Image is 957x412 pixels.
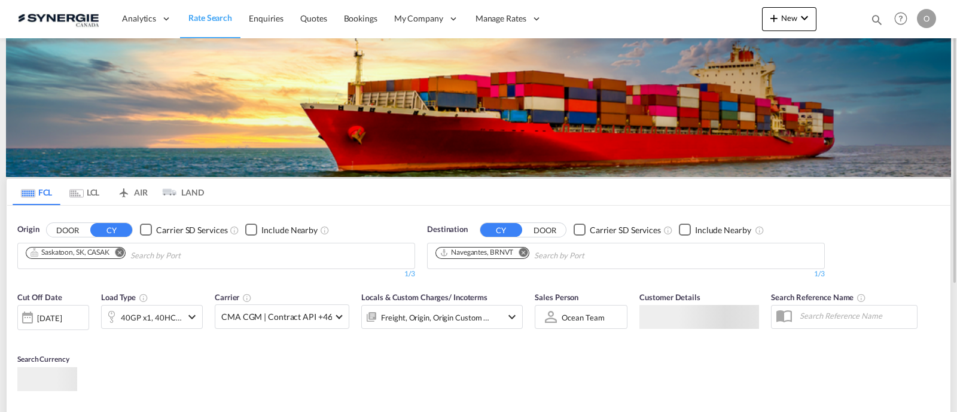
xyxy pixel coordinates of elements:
md-tab-item: LAND [156,179,204,205]
md-icon: icon-chevron-down [185,310,199,324]
div: O [917,9,936,28]
div: icon-magnify [870,13,883,31]
span: Analytics [122,13,156,25]
span: Bookings [344,13,377,23]
md-tab-item: FCL [13,179,60,205]
div: [DATE] [37,313,62,324]
md-icon: icon-chevron-down [505,310,519,324]
span: New [767,13,812,23]
div: Include Nearby [695,224,751,236]
span: Enquiries [249,13,284,23]
md-datepicker: Select [17,329,26,345]
div: 1/3 [17,269,415,279]
span: / Incoterms [449,292,487,302]
span: Rate Search [188,13,232,23]
button: Remove [511,248,529,260]
md-checkbox: Checkbox No Ink [679,224,751,236]
md-icon: The selected Trucker/Carrierwill be displayed in the rate results If the rates are from another f... [242,293,252,303]
span: Search Reference Name [771,292,866,302]
span: Destination [427,224,468,236]
span: Locals & Custom Charges [361,292,487,302]
button: DOOR [524,223,566,237]
md-checkbox: Checkbox No Ink [140,224,227,236]
span: Cut Off Date [17,292,62,302]
md-icon: icon-plus 400-fg [767,11,781,25]
div: Ocean team [562,313,604,322]
md-tab-item: LCL [60,179,108,205]
div: Press delete to remove this chip. [440,248,516,258]
span: Search Currency [17,355,69,364]
span: Carrier [215,292,252,302]
div: Press delete to remove this chip. [30,248,112,258]
div: Navegantes, BRNVT [440,248,513,258]
input: Search Reference Name [794,307,917,325]
span: Help [891,8,911,29]
div: Carrier SD Services [590,224,661,236]
button: DOOR [47,223,89,237]
div: Freight Origin Origin Custom Destination Destination Custom Factory Stuffing [381,309,490,326]
div: 40GP x1 40HC x1icon-chevron-down [101,305,203,329]
span: Quotes [300,13,327,23]
input: Chips input. [130,246,244,265]
span: Manage Rates [476,13,526,25]
img: 1f56c880d42311ef80fc7dca854c8e59.png [18,5,99,32]
div: Saskatoon, SK, CASAK [30,248,109,258]
span: Load Type [101,292,148,302]
md-icon: icon-chevron-down [797,11,812,25]
md-checkbox: Checkbox No Ink [574,224,661,236]
img: LCL+%26+FCL+BACKGROUND.png [6,38,951,177]
span: Origin [17,224,39,236]
button: CY [480,223,522,237]
span: Customer Details [639,292,700,302]
div: Freight Origin Origin Custom Destination Destination Custom Factory Stuffingicon-chevron-down [361,305,523,329]
md-icon: icon-airplane [117,185,131,194]
div: 1/3 [427,269,825,279]
md-icon: icon-magnify [870,13,883,26]
md-chips-wrap: Chips container. Use arrow keys to select chips. [434,243,653,265]
md-select: Sales Person: Ocean team [560,309,605,326]
button: icon-plus 400-fgNewicon-chevron-down [762,7,816,31]
span: Sales Person [535,292,578,302]
span: My Company [394,13,443,25]
md-icon: Unchecked: Search for CY (Container Yard) services for all selected carriers.Checked : Search for... [230,225,239,235]
md-icon: Unchecked: Ignores neighbouring ports when fetching rates.Checked : Includes neighbouring ports w... [320,225,330,235]
md-pagination-wrapper: Use the left and right arrow keys to navigate between tabs [13,179,204,205]
span: CMA CGM | Contract API +46 [221,311,332,323]
button: Remove [107,248,125,260]
input: Chips input. [534,246,648,265]
md-checkbox: Checkbox No Ink [245,224,318,236]
div: Help [891,8,917,30]
div: Carrier SD Services [156,224,227,236]
div: [DATE] [17,305,89,330]
button: CY [90,223,132,237]
md-chips-wrap: Chips container. Use arrow keys to select chips. [24,243,249,265]
div: Include Nearby [261,224,318,236]
md-tab-item: AIR [108,179,156,205]
div: 40GP x1 40HC x1 [121,309,182,326]
md-icon: Unchecked: Ignores neighbouring ports when fetching rates.Checked : Includes neighbouring ports w... [755,225,764,235]
md-icon: Your search will be saved by the below given name [857,293,866,303]
md-icon: icon-information-outline [139,293,148,303]
md-icon: Unchecked: Search for CY (Container Yard) services for all selected carriers.Checked : Search for... [663,225,673,235]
